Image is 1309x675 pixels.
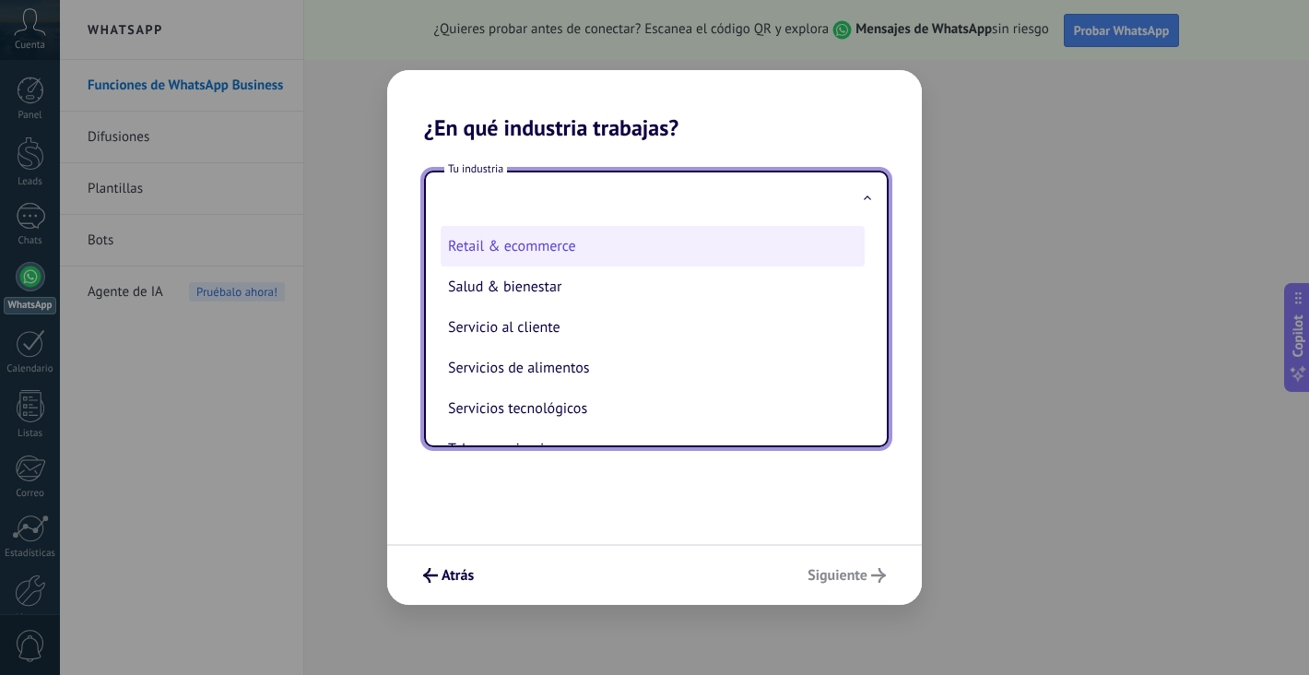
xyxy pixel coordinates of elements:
[387,70,922,141] h2: ¿En qué industria trabajas?
[442,569,474,582] span: Atrás
[441,266,865,307] li: Salud & bienestar
[444,161,507,177] span: Tu industria
[441,226,865,266] li: Retail & ecommerce
[441,348,865,388] li: Servicios de alimentos
[441,429,865,469] li: Telecomunicaciones
[441,388,865,429] li: Servicios tecnológicos
[415,560,482,591] button: Atrás
[441,307,865,348] li: Servicio al cliente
